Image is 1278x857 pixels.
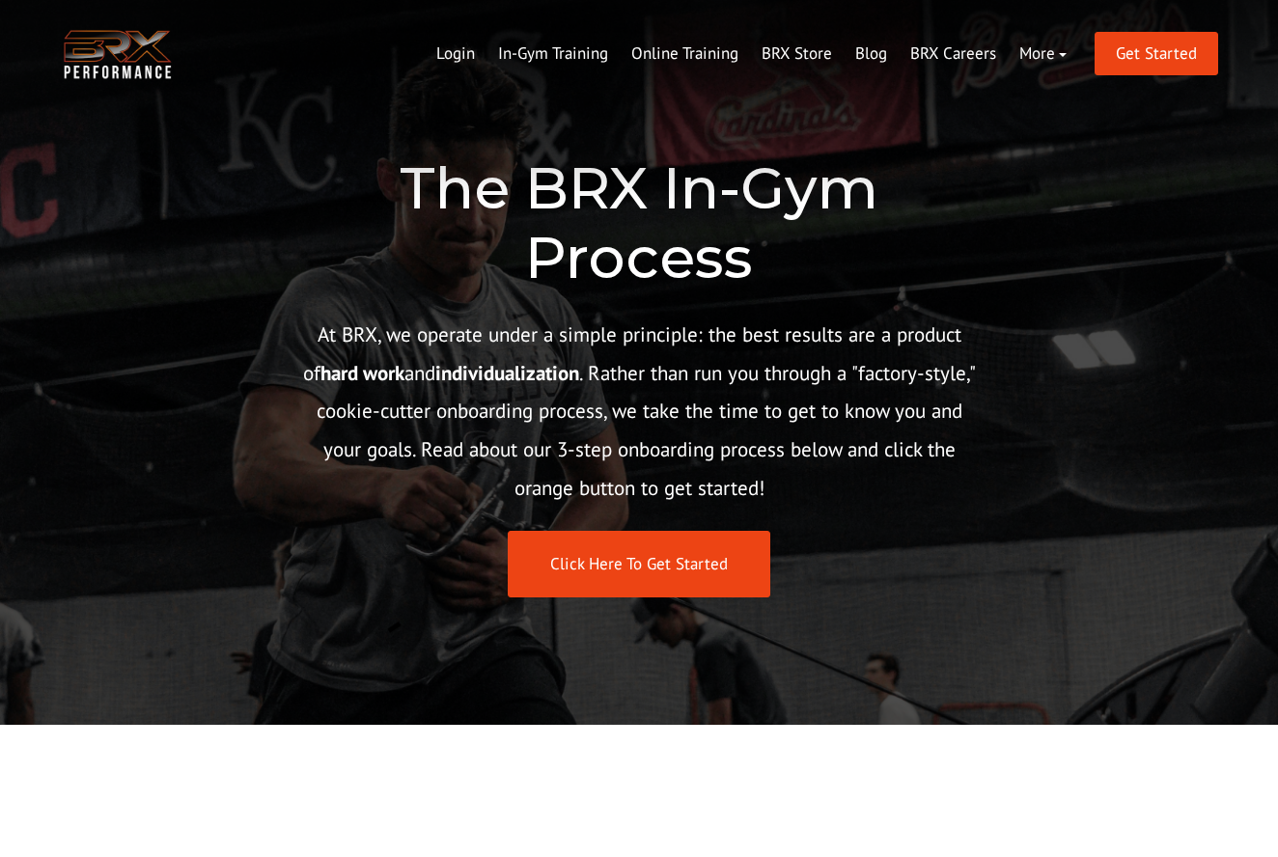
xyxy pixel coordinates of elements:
[750,31,844,77] a: BRX Store
[844,31,899,77] a: Blog
[899,31,1008,77] a: BRX Careers
[486,31,620,77] a: In-Gym Training
[320,360,404,386] strong: hard work
[60,25,176,84] img: BRX Transparent Logo-2
[425,31,486,77] a: Login
[303,321,976,502] span: At BRX, we operate under a simple principle: the best results are a product of and . Rather than ...
[400,152,878,292] span: The BRX In-Gym Process
[1095,32,1218,75] a: Get Started
[425,31,1078,77] div: Navigation Menu
[620,31,750,77] a: Online Training
[435,360,579,386] strong: individualization
[508,531,770,597] a: Click Here To Get Started
[1008,31,1078,77] a: More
